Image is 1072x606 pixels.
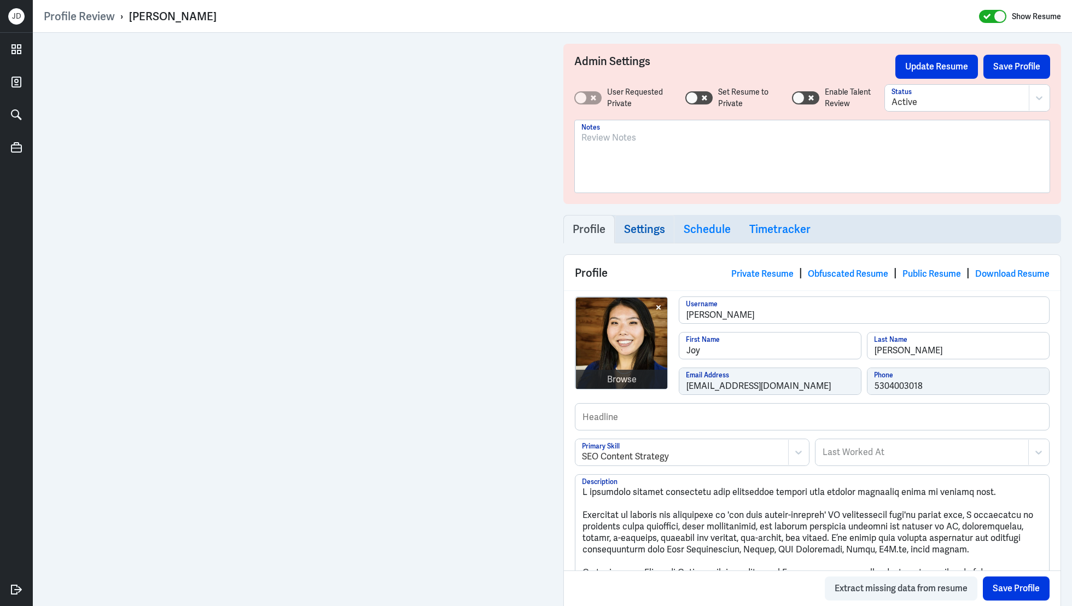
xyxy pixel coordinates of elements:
div: [PERSON_NAME] [129,9,217,24]
h3: Admin Settings [574,55,895,79]
a: Private Resume [731,268,794,279]
a: Download Resume [975,268,1050,279]
img: Professional_Headshot_Cropped.jpg [576,298,668,389]
input: First Name [679,333,861,359]
div: Profile [564,255,1061,290]
input: Username [679,297,1049,323]
div: J D [8,8,25,25]
a: Profile Review [44,9,115,24]
a: Public Resume [902,268,961,279]
button: Extract missing data from resume [825,576,977,601]
label: User Requested Private [607,86,674,109]
div: | | | [731,265,1050,281]
iframe: https://ppcdn.hiredigital.com/register/dd635cb2/resumes/549836559/Joy_Wang_Resume_2025_Content_Ma... [44,44,541,595]
button: Save Profile [983,55,1050,79]
h3: Timetracker [749,223,811,236]
input: Headline [575,404,1049,430]
input: Last Name [867,333,1049,359]
input: Email Address [679,368,861,394]
a: Obfuscated Resume [808,268,888,279]
div: Browse [607,373,637,386]
label: Show Resume [1012,9,1061,24]
button: Save Profile [983,576,1050,601]
h3: Settings [624,223,665,236]
p: › [115,9,129,24]
button: Update Resume [895,55,978,79]
input: Phone [867,368,1049,394]
h3: Profile [573,223,605,236]
label: Enable Talent Review [825,86,884,109]
label: Set Resume to Private [718,86,781,109]
h3: Schedule [684,223,731,236]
